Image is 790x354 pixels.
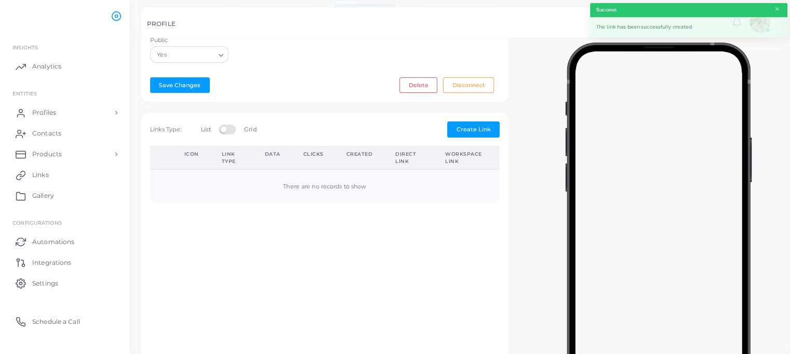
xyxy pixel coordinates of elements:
[222,151,242,165] div: Link Type
[590,17,787,37] div: The link has been successfully created
[399,77,437,93] button: Delete
[8,56,122,77] a: Analytics
[150,126,181,133] span: Links Type:
[32,258,71,267] span: Integrations
[150,146,173,170] th: Action
[147,20,176,28] h5: PROFILE
[596,6,617,13] strong: Success
[184,151,199,158] div: Icon
[445,151,488,165] div: Workspace Link
[8,102,122,123] a: Profiles
[32,279,58,288] span: Settings
[32,317,80,326] span: Schedule a Call
[443,77,494,93] button: Disconnect
[201,126,210,134] label: List
[162,183,489,191] div: There are no records to show
[447,121,500,137] button: Create Link
[150,77,210,93] button: Save Changes
[8,185,122,206] a: Gallery
[265,151,280,158] div: Data
[8,231,122,252] a: Automations
[32,62,61,71] span: Analytics
[32,129,61,138] span: Contacts
[8,311,122,332] a: Schedule a Call
[12,220,62,226] span: Configurations
[303,151,324,158] div: Clicks
[32,170,49,180] span: Links
[32,149,62,159] span: Products
[8,144,122,165] a: Products
[12,90,37,97] span: ENTITIES
[156,50,168,61] span: Yes
[169,49,215,61] input: Search for option
[32,237,74,247] span: Automations
[150,46,229,63] div: Search for option
[346,151,373,158] div: Created
[774,4,781,15] button: Close
[8,165,122,185] a: Links
[8,123,122,144] a: Contacts
[32,191,54,200] span: Gallery
[244,126,256,134] label: Grid
[8,252,122,273] a: Integrations
[395,151,422,165] div: Direct Link
[457,126,491,133] span: Create Link
[8,273,122,293] a: Settings
[12,44,38,50] span: INSIGHTS
[32,108,56,117] span: Profiles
